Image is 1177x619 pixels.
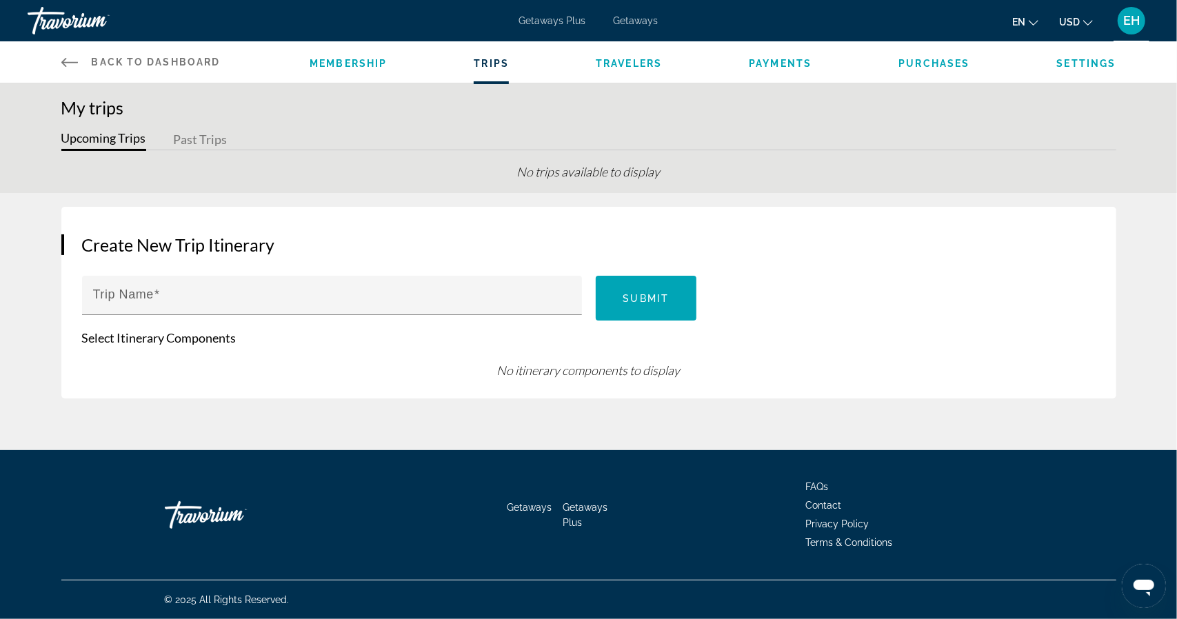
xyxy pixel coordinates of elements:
[82,234,1096,255] h3: Create New Trip Itinerary
[1059,17,1080,28] span: USD
[563,502,607,528] a: Getaways Plus
[1114,6,1149,35] button: User Menu
[474,58,509,69] a: Trips
[165,494,303,536] a: Go Home
[806,481,829,492] a: FAQs
[1123,14,1140,28] span: EH
[61,41,221,83] a: Back to Dashboard
[898,58,969,69] a: Purchases
[1012,17,1025,28] span: en
[93,288,154,302] mat-label: Trip Name
[596,58,662,69] a: Travelers
[61,164,1116,193] div: No trips available to display
[749,58,812,69] a: Payments
[1059,12,1093,32] button: Change currency
[165,594,290,605] span: © 2025 All Rights Reserved.
[61,130,146,151] button: Upcoming Trips
[806,537,893,548] a: Terms & Conditions
[806,500,842,511] a: Contact
[28,3,165,39] a: Travorium
[174,130,228,151] button: Past Trips
[1122,564,1166,608] iframe: Button to launch messaging window
[1057,58,1116,69] a: Settings
[519,15,586,26] a: Getaways Plus
[1012,12,1038,32] button: Change language
[614,15,658,26] a: Getaways
[806,518,869,529] a: Privacy Policy
[82,363,1096,378] div: No itinerary components to display
[623,293,670,304] span: Submit
[61,97,1116,118] h1: My trips
[82,330,1096,345] p: Select Itinerary Components
[92,57,221,68] span: Back to Dashboard
[310,58,387,69] a: Membership
[596,276,697,321] button: Submit
[507,502,552,513] a: Getaways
